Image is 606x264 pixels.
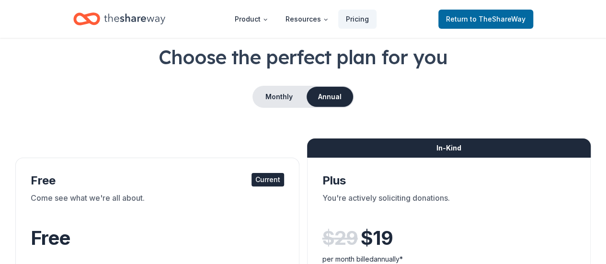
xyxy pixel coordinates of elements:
[307,138,591,158] div: In-Kind
[322,173,576,188] div: Plus
[307,87,353,107] button: Annual
[73,8,165,30] a: Home
[338,10,377,29] a: Pricing
[470,15,526,23] span: to TheShareWay
[446,13,526,25] span: Return
[322,192,576,219] div: You're actively soliciting donations.
[31,173,284,188] div: Free
[227,8,377,30] nav: Main
[31,192,284,219] div: Come see what we're all about.
[361,225,393,252] span: $ 19
[31,226,70,250] span: Free
[438,10,533,29] a: Returnto TheShareWay
[15,44,591,70] h1: Choose the perfect plan for you
[252,173,284,186] div: Current
[253,87,305,107] button: Monthly
[227,10,276,29] button: Product
[278,10,336,29] button: Resources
